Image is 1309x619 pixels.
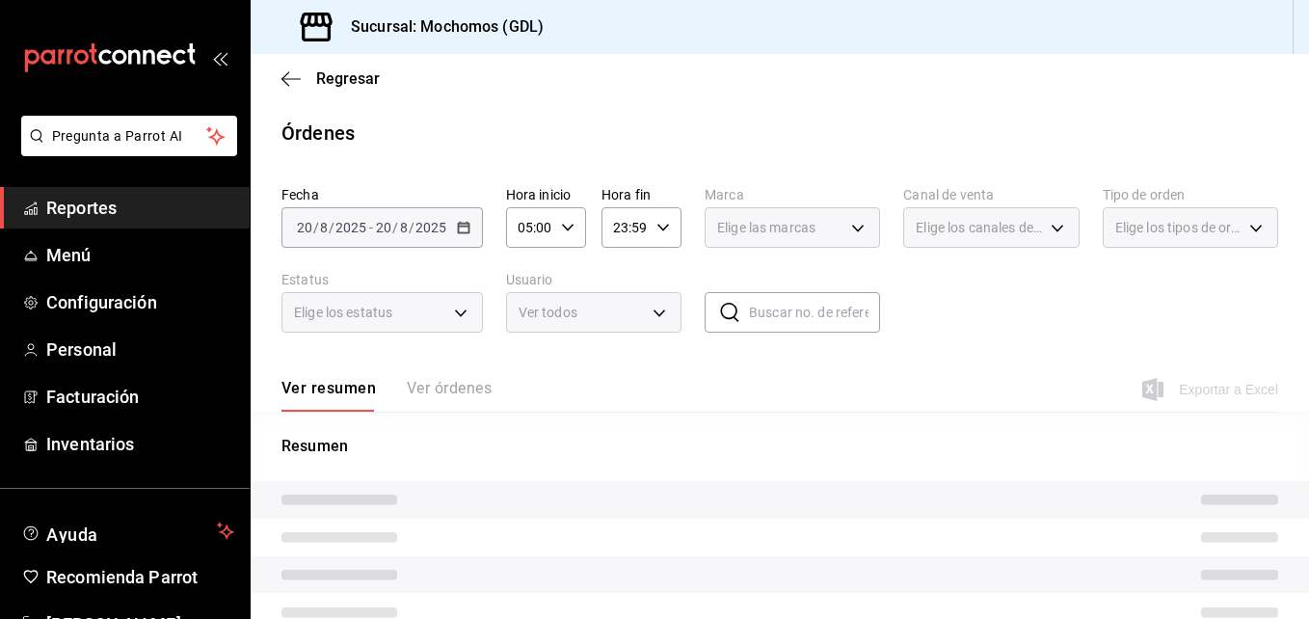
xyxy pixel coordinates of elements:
button: Regresar [281,69,380,88]
label: Usuario [506,273,681,286]
input: ---- [414,220,447,235]
span: Elige los canales de venta [916,218,1043,237]
span: Inventarios [46,431,234,457]
span: Ayuda [46,520,209,543]
label: Hora inicio [506,188,586,202]
label: Estatus [281,273,483,286]
div: navigation tabs [281,379,492,412]
label: Marca [705,188,880,202]
span: / [392,220,398,235]
span: - [369,220,373,235]
button: Pregunta a Parrot AI [21,116,237,156]
p: Resumen [281,435,1278,458]
label: Tipo de orden [1103,188,1278,202]
span: Facturación [46,384,234,410]
input: -- [375,220,392,235]
span: Elige las marcas [717,218,815,237]
span: Reportes [46,195,234,221]
span: Personal [46,336,234,363]
span: / [409,220,414,235]
div: Órdenes [281,119,355,148]
span: Pregunta a Parrot AI [52,126,207,147]
input: Buscar no. de referencia [749,293,880,332]
button: open_drawer_menu [212,50,227,66]
span: / [329,220,334,235]
span: Recomienda Parrot [46,564,234,590]
span: Ver todos [519,303,646,323]
span: Configuración [46,289,234,315]
label: Fecha [281,188,483,202]
h3: Sucursal: Mochomos (GDL) [335,15,544,39]
label: Hora fin [601,188,681,202]
span: Elige los tipos de orden [1115,218,1242,237]
span: / [313,220,319,235]
span: Elige los estatus [294,303,392,322]
input: -- [296,220,313,235]
input: -- [319,220,329,235]
label: Canal de venta [903,188,1079,202]
a: Pregunta a Parrot AI [13,140,237,160]
span: Regresar [316,69,380,88]
span: Menú [46,242,234,268]
input: -- [399,220,409,235]
input: ---- [334,220,367,235]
